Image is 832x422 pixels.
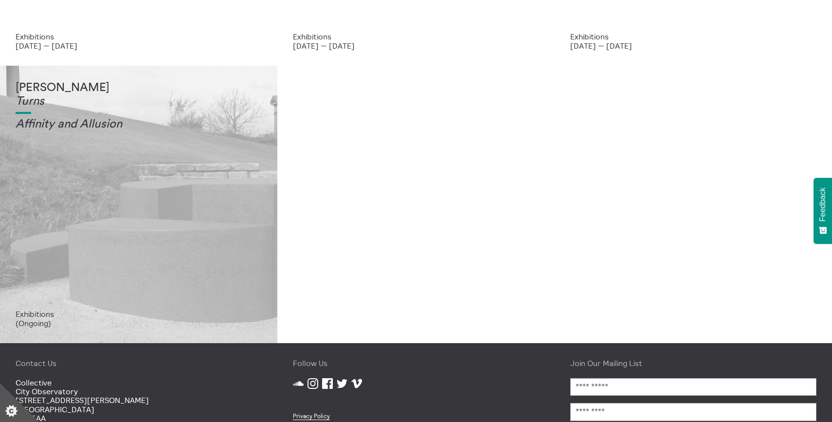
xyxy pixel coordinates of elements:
em: Affinity and Allusi [16,118,109,130]
button: Feedback - Show survey [814,178,832,244]
p: Exhibitions [16,32,262,41]
em: Turns [16,95,44,107]
em: on [109,118,122,130]
p: Exhibitions [16,310,262,318]
h1: [PERSON_NAME] [16,81,262,108]
span: Feedback [818,187,827,221]
p: Exhibitions [570,32,816,41]
h4: Follow Us [293,359,539,367]
p: [DATE] — [DATE] [570,41,816,50]
p: (Ongoing) [16,319,262,328]
p: Exhibitions [293,32,539,41]
h4: Join Our Mailing List [570,359,816,367]
p: [DATE] — [DATE] [16,41,262,50]
h4: Contact Us [16,359,262,367]
p: [DATE] — [DATE] [293,41,539,50]
a: Privacy Policy [293,412,330,420]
